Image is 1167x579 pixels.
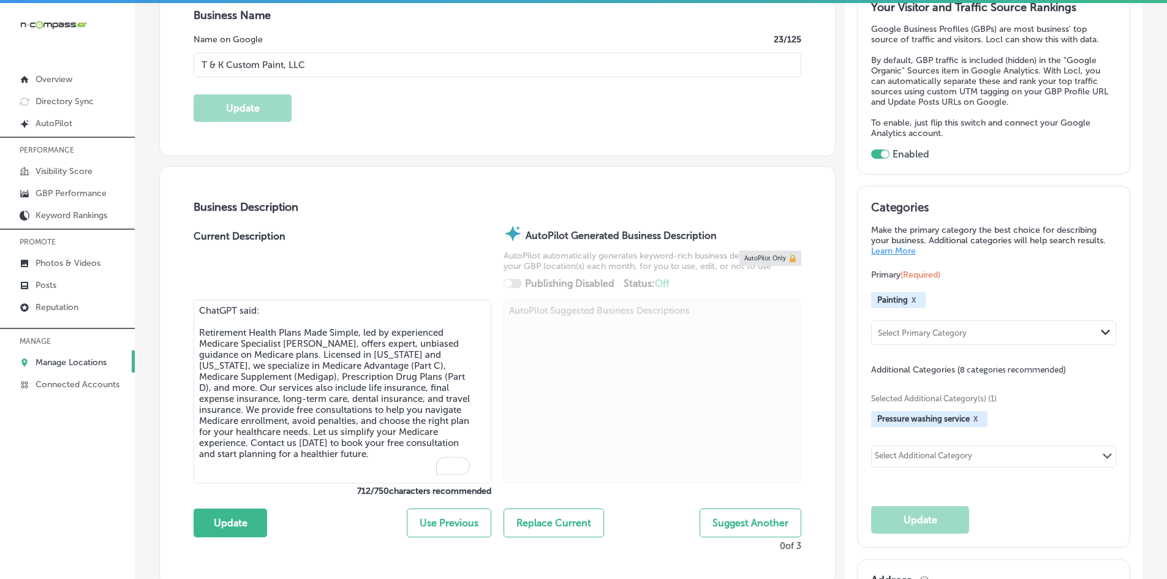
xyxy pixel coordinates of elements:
[526,230,717,241] strong: AutoPilot Generated Business Description
[901,270,940,280] span: (Required)
[36,166,93,176] p: Visibility Score
[774,34,801,45] label: 23 /125
[871,225,1116,256] p: Make the primary category the best choice for describing your business. Additional categories wil...
[36,302,78,312] p: Reputation
[871,506,969,534] button: Update
[504,509,604,537] button: Replace Current
[36,258,100,268] p: Photos & Videos
[908,295,920,305] button: X
[780,540,801,551] p: 0 of 3
[194,53,801,77] input: Enter Location Name
[893,148,929,160] label: Enabled
[871,118,1116,138] p: To enable, just flip this switch and connect your Google Analytics account.
[871,24,1116,45] p: Google Business Profiles (GBPs) are most business' top source of traffic and visitors. Locl can s...
[36,96,94,107] p: Directory Sync
[871,365,1066,375] span: Additional Categories
[194,300,491,483] textarea: To enrich screen reader interactions, please activate Accessibility in Grammarly extension settings
[871,55,1116,107] p: By default, GBP traffic is included (hidden) in the "Google Organic" Sources item in Google Analy...
[36,357,107,368] p: Manage Locations
[878,328,967,337] div: Select Primary Category
[700,509,801,537] button: Suggest Another
[36,210,107,221] p: Keyword Rankings
[36,118,72,129] p: AutoPilot
[957,364,1066,376] span: (8 categories recommended)
[504,224,522,243] img: autopilot-icon
[36,74,72,85] p: Overview
[36,379,119,390] p: Connected Accounts
[871,200,1116,219] h3: Categories
[871,270,940,280] span: Primary
[194,94,292,122] button: Update
[871,246,916,256] a: Learn More
[194,509,267,537] button: Update
[194,230,285,300] label: Current Description
[871,394,1107,403] span: Selected Additional Category(s) (1)
[871,1,1116,14] h3: Your Visitor and Traffic Source Rankings
[194,200,801,214] h3: Business Description
[36,188,107,199] p: GBP Performance
[970,414,981,424] button: X
[194,34,263,45] label: Name on Google
[194,9,801,22] h3: Business Name
[877,295,908,305] span: Painting
[407,509,491,537] button: Use Previous
[36,280,56,290] p: Posts
[875,451,972,465] div: Select Additional Category
[194,486,491,496] label: 712 / 750 characters recommended
[877,414,970,423] span: Pressure washing service
[20,19,87,31] img: 660ab0bf-5cc7-4cb8-ba1c-48b5ae0f18e60NCTV_CLogo_TV_Black_-500x88.png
